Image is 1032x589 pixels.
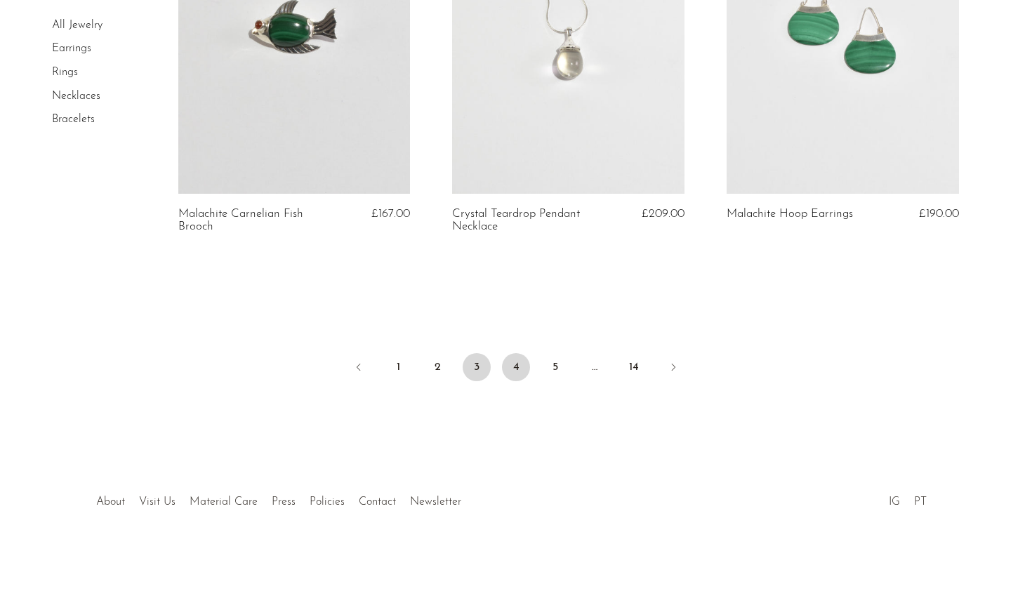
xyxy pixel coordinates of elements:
[452,208,607,234] a: Crystal Teardrop Pendant Necklace
[541,353,569,381] a: 5
[310,496,345,508] a: Policies
[882,485,934,512] ul: Social Medias
[659,353,687,384] a: Next
[642,208,684,220] span: £209.00
[620,353,648,381] a: 14
[89,485,468,512] ul: Quick links
[423,353,451,381] a: 2
[178,208,333,234] a: Malachite Carnelian Fish Brooch
[914,496,927,508] a: PT
[384,353,412,381] a: 1
[727,208,853,220] a: Malachite Hoop Earrings
[272,496,296,508] a: Press
[889,496,900,508] a: IG
[359,496,396,508] a: Contact
[52,20,102,31] a: All Jewelry
[52,114,95,125] a: Bracelets
[581,353,609,381] span: …
[345,353,373,384] a: Previous
[463,353,491,381] span: 3
[96,496,125,508] a: About
[502,353,530,381] a: 4
[52,67,78,78] a: Rings
[52,44,91,55] a: Earrings
[139,496,176,508] a: Visit Us
[371,208,410,220] span: £167.00
[190,496,258,508] a: Material Care
[919,208,959,220] span: £190.00
[52,91,100,102] a: Necklaces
